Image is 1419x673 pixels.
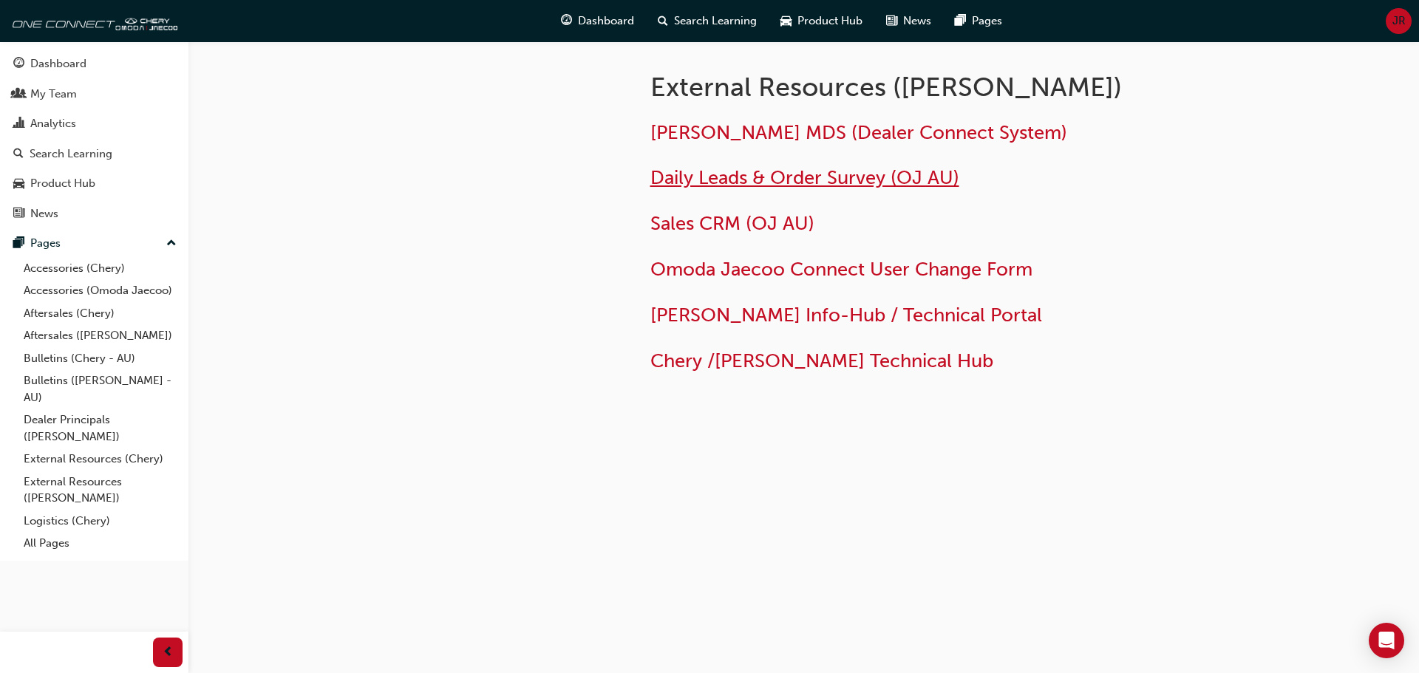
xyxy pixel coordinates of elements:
button: DashboardMy TeamAnalyticsSearch LearningProduct HubNews [6,47,183,230]
span: car-icon [780,12,792,30]
span: prev-icon [163,643,174,662]
span: Product Hub [797,13,862,30]
a: Dealer Principals ([PERSON_NAME]) [18,409,183,448]
span: pages-icon [955,12,966,30]
div: Dashboard [30,55,86,72]
button: Pages [6,230,183,257]
div: Open Intercom Messenger [1369,623,1404,658]
span: search-icon [13,148,24,161]
span: news-icon [886,12,897,30]
img: oneconnect [7,6,177,35]
a: news-iconNews [874,6,943,36]
div: Product Hub [30,175,95,192]
a: My Team [6,81,183,108]
div: Analytics [30,115,76,132]
a: Analytics [6,110,183,137]
a: Accessories (Chery) [18,257,183,280]
div: Pages [30,235,61,252]
span: car-icon [13,177,24,191]
a: Product Hub [6,170,183,197]
a: Bulletins (Chery - AU) [18,347,183,370]
a: Aftersales ([PERSON_NAME]) [18,324,183,347]
span: JR [1392,13,1406,30]
a: Search Learning [6,140,183,168]
span: Pages [972,13,1002,30]
span: up-icon [166,234,177,253]
a: guage-iconDashboard [549,6,646,36]
span: Search Learning [674,13,757,30]
a: Dashboard [6,50,183,78]
a: External Resources (Chery) [18,448,183,471]
span: guage-icon [13,58,24,71]
a: Bulletins ([PERSON_NAME] - AU) [18,369,183,409]
div: Search Learning [30,146,112,163]
button: JR [1386,8,1412,34]
a: Accessories (Omoda Jaecoo) [18,279,183,302]
a: Omoda Jaecoo Connect User Change Form [650,258,1032,281]
a: search-iconSearch Learning [646,6,769,36]
span: guage-icon [561,12,572,30]
span: news-icon [13,208,24,221]
span: chart-icon [13,117,24,131]
a: News [6,200,183,228]
a: Daily Leads & Order Survey (OJ AU) [650,166,959,189]
div: My Team [30,86,77,103]
h1: External Resources ([PERSON_NAME]) [650,71,1135,103]
span: pages-icon [13,237,24,250]
span: News [903,13,931,30]
a: [PERSON_NAME] MDS (Dealer Connect System) [650,121,1067,144]
a: External Resources ([PERSON_NAME]) [18,471,183,510]
a: Logistics (Chery) [18,510,183,533]
a: Aftersales (Chery) [18,302,183,325]
a: All Pages [18,532,183,555]
a: pages-iconPages [943,6,1014,36]
a: car-iconProduct Hub [769,6,874,36]
a: [PERSON_NAME] Info-Hub / Technical Portal [650,304,1042,327]
div: News [30,205,58,222]
a: Chery /[PERSON_NAME] Technical Hub [650,349,993,372]
span: Dashboard [578,13,634,30]
a: Sales CRM (OJ AU) [650,212,814,235]
span: people-icon [13,88,24,101]
span: search-icon [658,12,668,30]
